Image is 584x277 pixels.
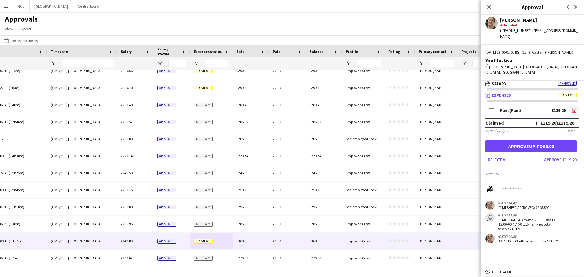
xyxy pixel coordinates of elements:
[485,171,579,177] h3: Activity
[194,222,213,227] span: No claim
[121,239,133,243] span: £248.89
[498,217,560,231] div: "TIME CHANGED from '12:00-01:00' to '13:00-00:45' (-01:15hrs). New total salary £248.89"
[30,0,73,12] button: [GEOGRAPHIC_DATA]
[47,164,117,181] div: (GMT/BST) [GEOGRAPHIC_DATA]
[415,199,458,215] div: [PERSON_NAME]
[236,85,248,90] span: £299.48
[273,49,281,54] span: Paid
[62,60,113,67] input: Timezone Filter Input
[346,61,351,66] button: Open Filter Menu
[47,216,117,232] div: (GMT/BST) [GEOGRAPHIC_DATA]
[346,188,377,192] span: Self-employed Crew
[194,86,213,90] span: Review
[47,250,117,266] div: (GMT/BST) [GEOGRAPHIC_DATA]
[273,154,281,158] span: £0.00
[309,68,321,73] span: £290.66
[542,155,579,164] button: Approve £119.20
[461,49,476,54] span: Projects
[498,213,560,217] div: [DATE] 11:59
[9,222,20,226] span: (+30m)
[9,119,24,124] span: (+2h46m)
[157,47,179,56] span: Salary status
[346,222,370,226] span: Employed Crew
[498,205,549,210] div: "TIMESHEET APPROVED: £248.89"
[273,188,281,192] span: £0.00
[157,239,176,244] span: Approved
[309,49,323,54] span: Balance
[121,205,133,209] span: £296.08
[19,26,31,32] span: Export
[551,108,566,113] div: £119.20
[419,61,424,66] button: Open Filter Menu
[492,92,511,98] span: Expenses
[47,199,117,215] div: (GMT/BST) [GEOGRAPHIC_DATA]
[121,222,133,226] span: £285.95
[194,49,222,54] span: Expenses status
[236,102,248,107] span: £289.48
[558,93,577,97] span: Review
[346,137,377,141] span: Self-employed Crew
[498,201,549,205] div: [DATE] 14:48
[309,205,321,209] span: £296.08
[461,61,467,66] button: Open Filter Menu
[415,62,458,79] div: [PERSON_NAME]
[485,64,579,75] div: [GEOGRAPHIC_DATA] | [GEOGRAPHIC_DATA], [GEOGRAPHIC_DATA], [GEOGRAPHIC_DATA]
[121,85,133,90] span: £259.48
[9,68,20,73] span: (+15m)
[194,171,213,175] span: No claim
[485,155,512,164] button: Reject all
[2,37,40,44] button: [DATE] to [DATE]
[236,49,246,54] span: Total
[9,205,24,209] span: (+1h10m)
[309,171,321,175] span: £246.59
[430,60,454,67] input: Primary contact Filter Input
[309,119,321,124] span: £206.52
[472,60,497,67] input: Projects Filter Input
[558,81,577,86] span: Approved
[47,147,117,164] div: (GMT/BST) [GEOGRAPHIC_DATA]
[485,140,577,152] button: Approveup to£0.00
[121,102,133,107] span: £289.48
[205,60,229,67] input: Expenses status Filter Input
[309,137,321,141] span: £265.00
[157,222,176,227] span: Approved
[9,256,19,260] span: (-15m)
[415,182,458,198] div: [PERSON_NAME]
[236,239,248,243] span: £368.09
[415,233,458,249] div: [PERSON_NAME]
[236,171,248,175] span: £246.59
[415,113,458,130] div: [PERSON_NAME]
[309,154,321,158] span: £229.74
[500,108,521,113] div: Fuel (Fuel)
[566,128,574,133] div: £0.00
[415,164,458,181] div: [PERSON_NAME]
[273,68,281,73] span: £0.00
[481,3,584,11] h3: Approval
[157,103,176,107] span: Approved
[492,269,512,275] span: Feedback
[236,222,248,226] span: £285.95
[194,239,213,244] span: Review
[346,68,370,73] span: Employed Crew
[419,49,447,54] span: Primary contact
[273,222,281,226] span: £0.00
[273,102,281,107] span: £0.00
[415,130,458,147] div: [PERSON_NAME]
[9,85,19,90] span: (-45m)
[9,154,24,158] span: (+4h30m)
[2,25,16,33] a: View
[121,171,133,175] span: £246.59
[194,137,213,141] span: No claim
[157,205,176,209] span: Approved
[536,120,574,126] div: (+£119.20) £119.20
[500,28,579,39] div: t. [PHONE_NUMBER] | [EMAIL_ADDRESS][DOMAIN_NAME]
[236,119,248,124] span: £206.52
[346,171,370,175] span: Employed Crew
[498,234,558,239] div: [DATE] 00:26
[121,137,133,141] span: £265.00
[121,256,133,260] span: £270.07
[157,61,163,66] button: Open Filter Menu
[121,188,133,192] span: £250.25
[194,188,213,192] span: No claim
[121,119,133,124] span: £206.52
